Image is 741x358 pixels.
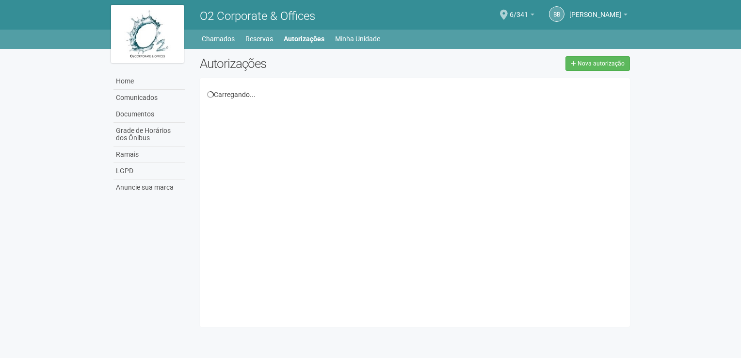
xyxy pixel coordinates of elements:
[113,90,185,106] a: Comunicados
[200,9,315,23] span: O2 Corporate & Offices
[569,1,621,18] span: bruna bertoletti
[510,12,534,20] a: 6/341
[113,163,185,179] a: LGPD
[284,32,324,46] a: Autorizações
[578,60,625,67] span: Nova autorização
[113,179,185,195] a: Anuncie sua marca
[202,32,235,46] a: Chamados
[113,73,185,90] a: Home
[510,1,528,18] span: 6/341
[549,6,564,22] a: bb
[113,146,185,163] a: Ramais
[111,5,184,63] img: logo.jpg
[200,56,407,71] h2: Autorizações
[113,123,185,146] a: Grade de Horários dos Ônibus
[207,90,623,99] div: Carregando...
[569,12,628,20] a: [PERSON_NAME]
[565,56,630,71] a: Nova autorização
[245,32,273,46] a: Reservas
[113,106,185,123] a: Documentos
[335,32,380,46] a: Minha Unidade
